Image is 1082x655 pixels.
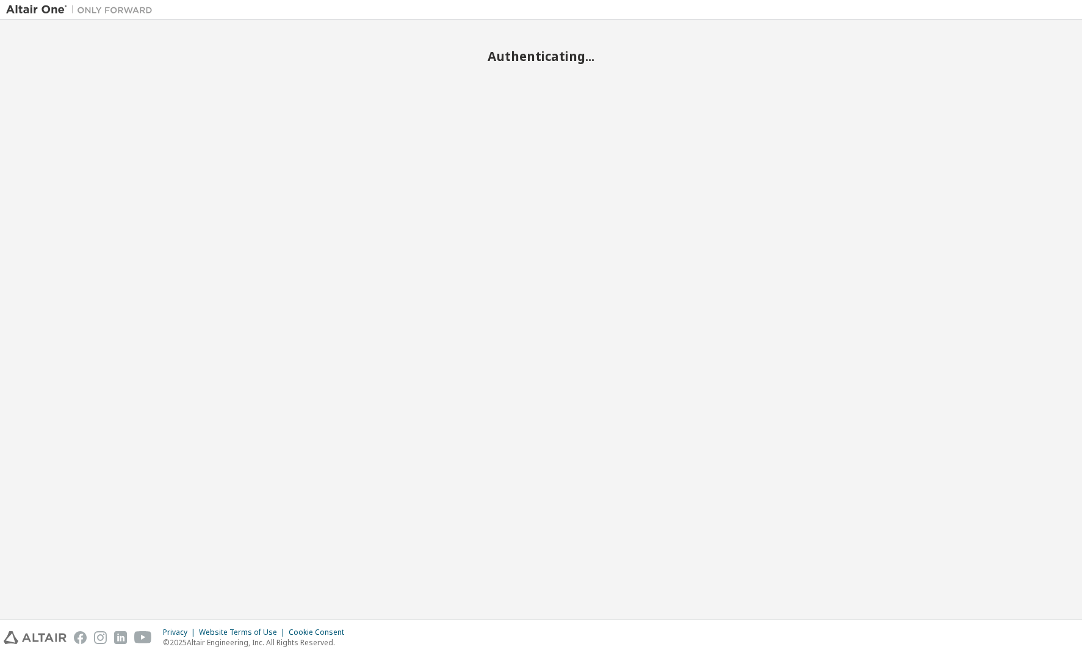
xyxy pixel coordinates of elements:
[6,4,159,16] img: Altair One
[289,628,352,637] div: Cookie Consent
[6,48,1076,64] h2: Authenticating...
[163,637,352,648] p: © 2025 Altair Engineering, Inc. All Rights Reserved.
[114,631,127,644] img: linkedin.svg
[74,631,87,644] img: facebook.svg
[94,631,107,644] img: instagram.svg
[134,631,152,644] img: youtube.svg
[199,628,289,637] div: Website Terms of Use
[4,631,67,644] img: altair_logo.svg
[163,628,199,637] div: Privacy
